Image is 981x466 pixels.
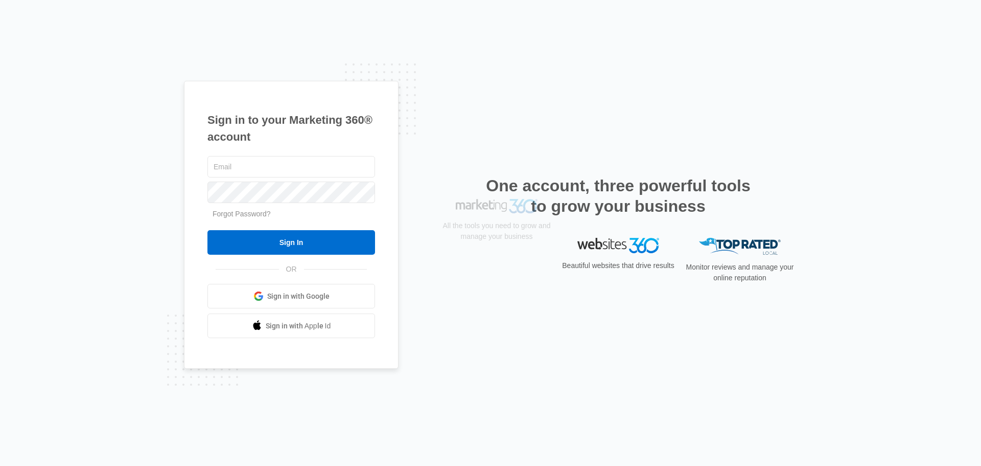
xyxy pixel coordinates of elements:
[561,260,675,271] p: Beautiful websites that drive results
[207,314,375,338] a: Sign in with Apple Id
[439,259,554,281] p: All the tools you need to grow and manage your business
[279,264,304,275] span: OR
[456,238,538,252] img: Marketing 360
[207,112,375,145] h1: Sign in to your Marketing 360® account
[577,238,659,253] img: Websites 360
[483,175,754,216] h2: One account, three powerful tools to grow your business
[213,210,271,218] a: Forgot Password?
[207,230,375,255] input: Sign In
[683,262,797,283] p: Monitor reviews and manage your online reputation
[207,284,375,308] a: Sign in with Google
[266,321,331,331] span: Sign in with Apple Id
[699,238,781,255] img: Top Rated Local
[267,291,330,302] span: Sign in with Google
[207,156,375,177] input: Email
